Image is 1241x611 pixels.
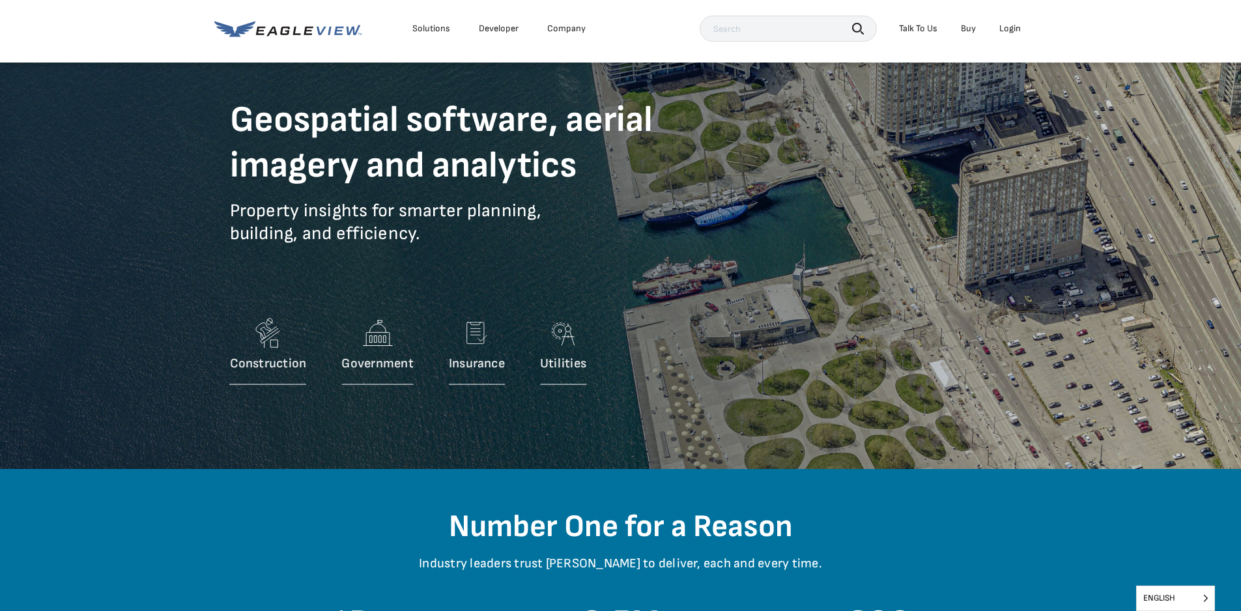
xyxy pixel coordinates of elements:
p: Industry leaders trust [PERSON_NAME] to deliver, each and every time. [240,556,1002,591]
a: Utilities [540,313,586,391]
div: Talk To Us [899,23,937,35]
a: Insurance [449,313,505,391]
p: Construction [230,356,307,372]
p: Government [341,356,413,372]
aside: Language selected: English [1136,586,1215,611]
p: Property insights for smarter planning, building, and efficiency. [230,199,699,264]
input: Search [700,16,877,42]
div: Login [999,23,1021,35]
p: Insurance [449,356,505,372]
h1: Geospatial software, aerial imagery and analytics [230,98,699,189]
div: Company [547,23,586,35]
h2: Number One for a Reason [240,508,1002,546]
span: English [1137,586,1214,610]
p: Utilities [540,356,586,372]
a: Buy [961,23,976,35]
a: Developer [479,23,519,35]
a: Government [341,313,413,391]
a: Construction [230,313,307,391]
div: Solutions [412,23,450,35]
